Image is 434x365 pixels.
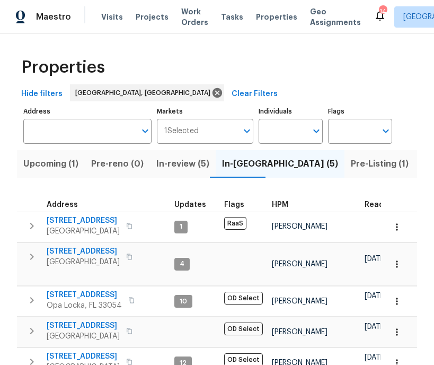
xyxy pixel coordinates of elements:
[272,201,288,208] span: HPM
[21,88,63,101] span: Hide filters
[365,292,387,300] span: [DATE]
[164,127,199,136] span: 1 Selected
[138,124,153,138] button: Open
[47,290,122,300] span: [STREET_ADDRESS]
[365,201,388,208] span: Ready
[47,320,120,331] span: [STREET_ADDRESS]
[21,62,105,73] span: Properties
[309,124,324,138] button: Open
[365,323,387,331] span: [DATE]
[136,12,169,22] span: Projects
[222,157,338,171] span: In-[GEOGRAPHIC_DATA] (5)
[256,12,297,22] span: Properties
[378,124,393,138] button: Open
[23,108,152,115] label: Address
[328,108,392,115] label: Flags
[23,157,78,171] span: Upcoming (1)
[70,84,224,101] div: [GEOGRAPHIC_DATA], [GEOGRAPHIC_DATA]
[224,292,263,305] span: OD Select
[379,6,386,17] div: 14
[272,298,327,305] span: [PERSON_NAME]
[75,88,215,98] span: [GEOGRAPHIC_DATA], [GEOGRAPHIC_DATA]
[17,84,67,104] button: Hide filters
[232,88,278,101] span: Clear Filters
[175,259,189,268] span: 4
[224,323,263,335] span: OD Select
[157,108,253,115] label: Markets
[47,201,78,208] span: Address
[47,351,120,362] span: [STREET_ADDRESS]
[365,255,387,263] span: [DATE]
[47,331,120,342] span: [GEOGRAPHIC_DATA]
[351,157,409,171] span: Pre-Listing (1)
[36,12,71,22] span: Maestro
[174,201,206,208] span: Updates
[47,300,122,311] span: Opa Locka, FL 33054
[47,246,120,257] span: [STREET_ADDRESS]
[175,222,187,231] span: 1
[272,328,327,336] span: [PERSON_NAME]
[221,13,243,21] span: Tasks
[47,215,120,226] span: [STREET_ADDRESS]
[224,201,244,208] span: Flags
[240,124,254,138] button: Open
[47,226,120,237] span: [GEOGRAPHIC_DATA]
[259,108,323,115] label: Individuals
[101,12,123,22] span: Visits
[47,257,120,267] span: [GEOGRAPHIC_DATA]
[181,6,208,28] span: Work Orders
[272,223,327,230] span: [PERSON_NAME]
[175,297,191,306] span: 10
[224,217,246,230] span: RaaS
[272,260,327,268] span: [PERSON_NAME]
[310,6,361,28] span: Geo Assignments
[365,354,387,361] span: [DATE]
[91,157,144,171] span: Pre-reno (0)
[365,201,397,208] div: Earliest renovation start date (first business day after COE or Checkout)
[156,157,209,171] span: In-review (5)
[227,84,282,104] button: Clear Filters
